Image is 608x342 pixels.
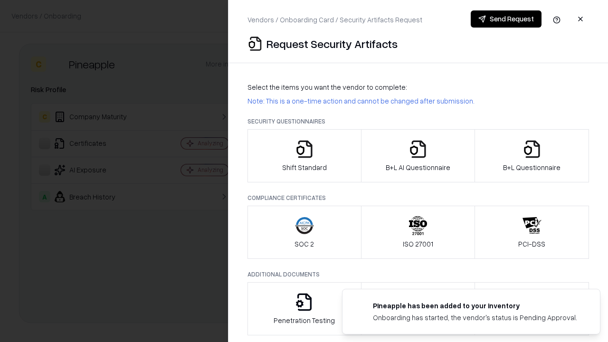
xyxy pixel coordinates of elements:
button: B+L AI Questionnaire [361,129,475,182]
p: PCI-DSS [518,239,545,249]
p: B+L AI Questionnaire [386,162,450,172]
div: Pineapple has been added to your inventory [373,301,577,311]
button: Shift Standard [247,129,361,182]
p: Additional Documents [247,270,589,278]
button: Send Request [471,10,541,28]
p: Security Questionnaires [247,117,589,125]
p: Vendors / Onboarding Card / Security Artifacts Request [247,15,422,25]
p: Compliance Certificates [247,194,589,202]
div: Onboarding has started, the vendor's status is Pending Approval. [373,313,577,323]
p: Shift Standard [282,162,327,172]
p: Penetration Testing [274,315,335,325]
button: Privacy Policy [361,282,475,335]
button: Data Processing Agreement [475,282,589,335]
p: ISO 27001 [403,239,433,249]
p: SOC 2 [294,239,314,249]
button: B+L Questionnaire [475,129,589,182]
p: Note: This is a one-time action and cannot be changed after submission. [247,96,589,106]
button: SOC 2 [247,206,361,259]
button: PCI-DSS [475,206,589,259]
p: Select the items you want the vendor to complete: [247,82,589,92]
p: B+L Questionnaire [503,162,560,172]
button: ISO 27001 [361,206,475,259]
button: Penetration Testing [247,282,361,335]
p: Request Security Artifacts [266,36,398,51]
img: pineappleenergy.com [354,301,365,312]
